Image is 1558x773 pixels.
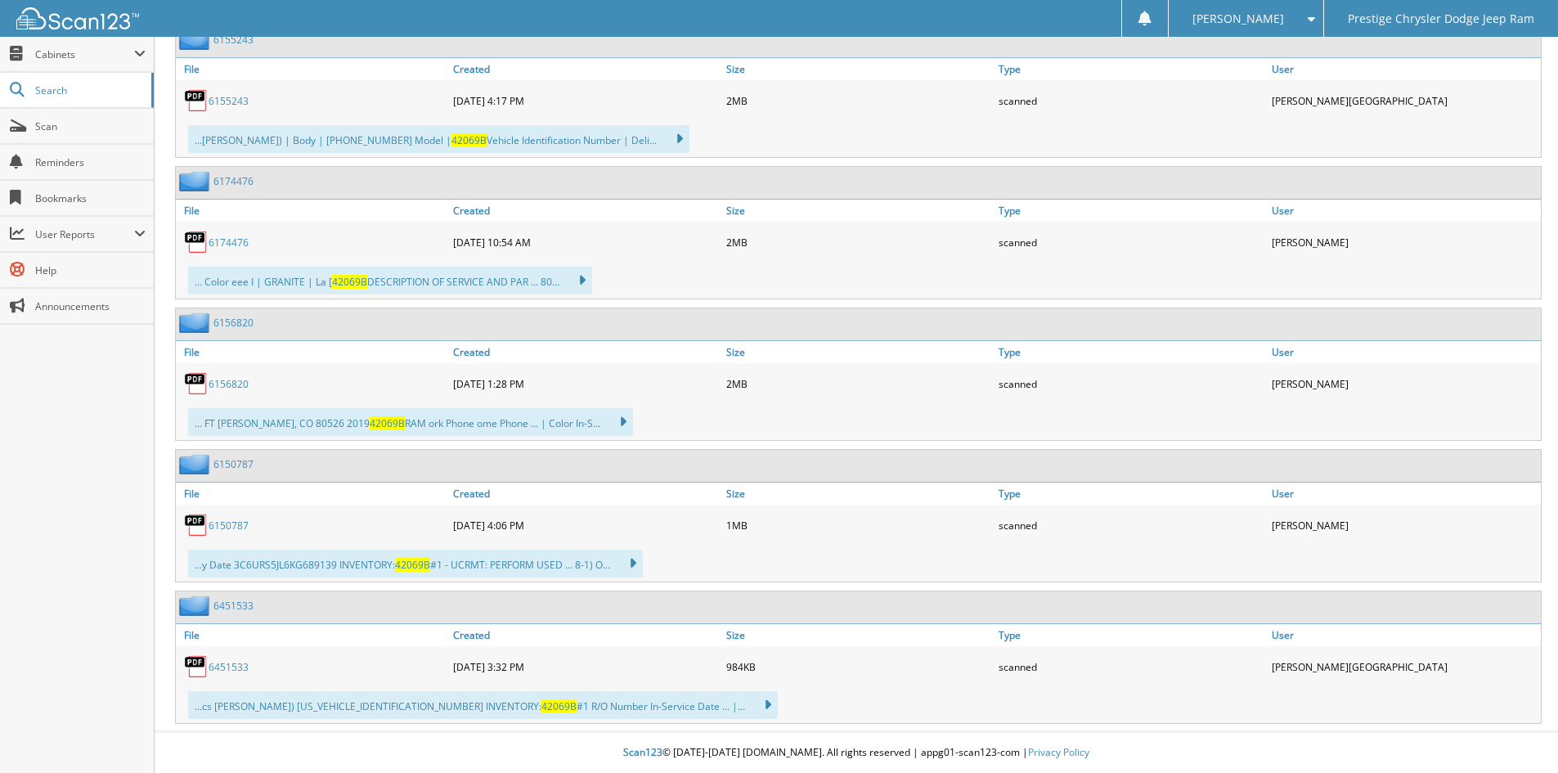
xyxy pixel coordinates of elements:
[722,483,995,505] a: Size
[176,483,449,505] a: File
[1268,483,1541,505] a: User
[995,483,1268,505] a: Type
[176,58,449,80] a: File
[1192,14,1284,24] span: [PERSON_NAME]
[1268,509,1541,542] div: [PERSON_NAME]
[722,84,995,117] div: 2MB
[1268,341,1541,363] a: User
[35,83,143,97] span: Search
[188,267,592,294] div: ... Color eee I | GRANITE | La [ DESCRIPTION OF SERVICE AND PAR ... 80...
[1268,367,1541,400] div: [PERSON_NAME]
[449,226,722,258] div: [DATE] 10:54 AM
[184,654,209,679] img: PDF.png
[176,624,449,646] a: File
[995,226,1268,258] div: scanned
[35,155,146,169] span: Reminders
[188,125,689,153] div: ...[PERSON_NAME]) | Body | [PHONE_NUMBER] Model | Vehicle Identification Number | Deli...
[35,191,146,205] span: Bookmarks
[1268,226,1541,258] div: [PERSON_NAME]
[179,454,213,474] img: folder2.png
[155,733,1558,773] div: © [DATE]-[DATE] [DOMAIN_NAME]. All rights reserved | appg01-scan123-com |
[1268,200,1541,222] a: User
[213,316,254,330] a: 6156820
[16,7,139,29] img: scan123-logo-white.svg
[184,371,209,396] img: PDF.png
[35,47,134,61] span: Cabinets
[722,650,995,683] div: 984KB
[722,367,995,400] div: 2MB
[722,226,995,258] div: 2MB
[179,312,213,333] img: folder2.png
[213,174,254,188] a: 6174476
[209,236,249,249] a: 6174476
[995,200,1268,222] a: Type
[35,119,146,133] span: Scan
[451,133,487,147] span: 42069B
[1476,694,1558,773] iframe: Chat Widget
[179,595,213,616] img: folder2.png
[541,699,577,713] span: 42069B
[995,341,1268,363] a: Type
[395,558,430,572] span: 42069B
[995,58,1268,80] a: Type
[449,483,722,505] a: Created
[449,650,722,683] div: [DATE] 3:32 PM
[213,599,254,613] a: 6451533
[332,275,367,289] span: 42069B
[188,408,633,436] div: ... FT [PERSON_NAME], CO 80526 2019 RAM ork Phone ome Phone ... | Color In-S...
[179,171,213,191] img: folder2.png
[449,200,722,222] a: Created
[722,341,995,363] a: Size
[1268,58,1541,80] a: User
[995,650,1268,683] div: scanned
[995,509,1268,542] div: scanned
[179,29,213,50] img: folder2.png
[209,94,249,108] a: 6155243
[1268,84,1541,117] div: [PERSON_NAME][GEOGRAPHIC_DATA]
[209,377,249,391] a: 6156820
[209,519,249,533] a: 6150787
[995,84,1268,117] div: scanned
[722,624,995,646] a: Size
[1268,624,1541,646] a: User
[184,513,209,537] img: PDF.png
[995,367,1268,400] div: scanned
[995,624,1268,646] a: Type
[176,341,449,363] a: File
[184,88,209,113] img: PDF.png
[35,227,134,241] span: User Reports
[722,509,995,542] div: 1MB
[1268,650,1541,683] div: [PERSON_NAME][GEOGRAPHIC_DATA]
[184,230,209,254] img: PDF.png
[449,58,722,80] a: Created
[449,84,722,117] div: [DATE] 4:17 PM
[449,367,722,400] div: [DATE] 1:28 PM
[722,58,995,80] a: Size
[370,416,405,430] span: 42069B
[35,263,146,277] span: Help
[188,691,778,719] div: ...cs [PERSON_NAME]) [US_VEHICLE_IDENTIFICATION_NUMBER] INVENTORY: #1 R/O Number In-Service Date ...
[176,200,449,222] a: File
[722,200,995,222] a: Size
[35,299,146,313] span: Announcements
[213,33,254,47] a: 6155243
[1028,745,1089,759] a: Privacy Policy
[213,457,254,471] a: 6150787
[623,745,662,759] span: Scan123
[1348,14,1534,24] span: Prestige Chrysler Dodge Jeep Ram
[449,341,722,363] a: Created
[188,550,643,578] div: ...y Date 3C6URS5JL6KG689139 INVENTORY: #1 - UCRMT: PERFORM USED ... 8-1) O...
[449,509,722,542] div: [DATE] 4:06 PM
[449,624,722,646] a: Created
[209,660,249,674] a: 6451533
